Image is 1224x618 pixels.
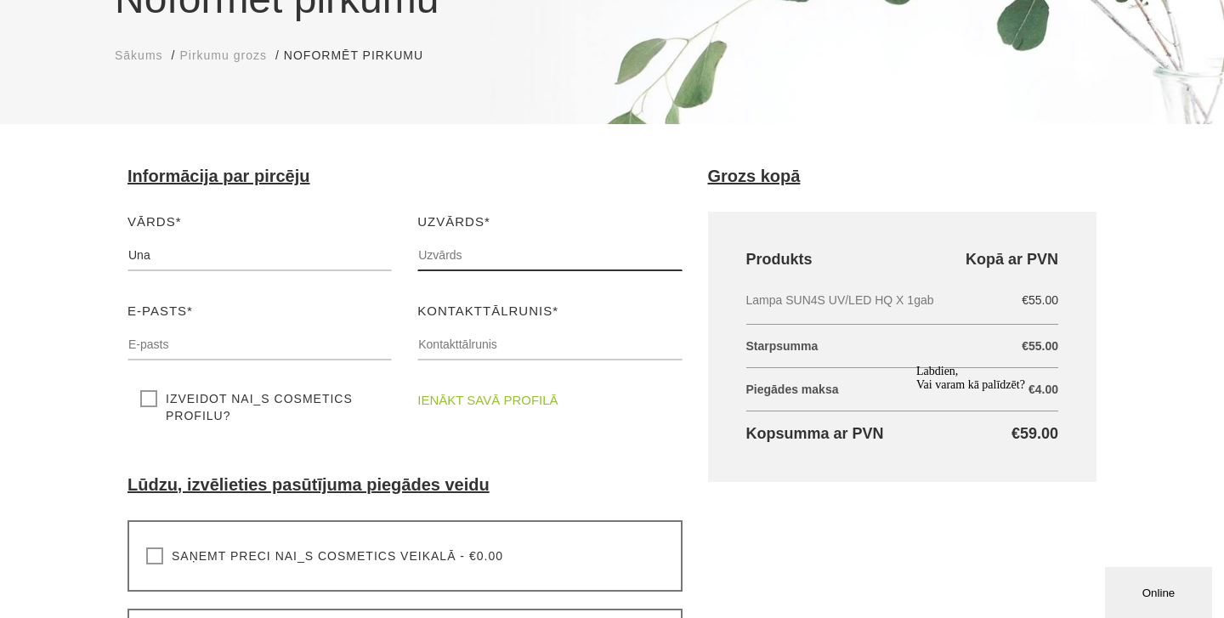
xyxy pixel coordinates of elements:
[127,475,683,495] h4: Lūdzu, izvēlieties pasūtījuma piegādes veidu
[966,250,1058,269] span: Kopā ar PVN
[127,212,182,232] label: Vārds*
[909,358,1215,558] iframe: chat widget
[179,47,266,65] a: Pirkumu grozs
[417,212,490,232] label: Uzvārds*
[1022,291,1058,310] span: €55.00
[417,301,558,321] label: Kontakttālrunis*
[417,239,682,271] input: Uzvārds
[7,7,116,33] span: Labdien, Vai varam kā palīdzēt?
[146,547,503,564] label: Saņemt preci NAI_S cosmetics veikalā - €0.00
[127,301,193,321] label: E-pasts*
[140,390,379,424] label: Izveidot NAI_S cosmetics profilu?
[115,48,163,62] span: Sākums
[746,250,1059,269] h4: Produkts
[746,368,1059,411] p: Piegādes maksa
[127,167,683,186] h4: Informācija par pircēju
[746,325,1059,368] p: Starpsumma
[1028,333,1058,359] span: 55.00
[1022,333,1028,359] span: €
[746,424,1059,444] h4: Kopsumma ar PVN
[708,167,1097,186] h4: Grozs kopā
[746,291,1059,310] li: Lampa SUN4S UV/LED HQ X 1gab
[284,47,440,65] li: Noformēt pirkumu
[417,328,682,360] input: Kontakttālrunis
[1105,564,1215,618] iframe: chat widget
[7,7,313,34] div: Labdien,Vai varam kā palīdzēt?
[127,328,392,360] input: E-pasts
[127,239,392,271] input: Vārds
[417,390,558,411] a: ienākt savā profilā
[179,48,266,62] span: Pirkumu grozs
[115,47,163,65] a: Sākums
